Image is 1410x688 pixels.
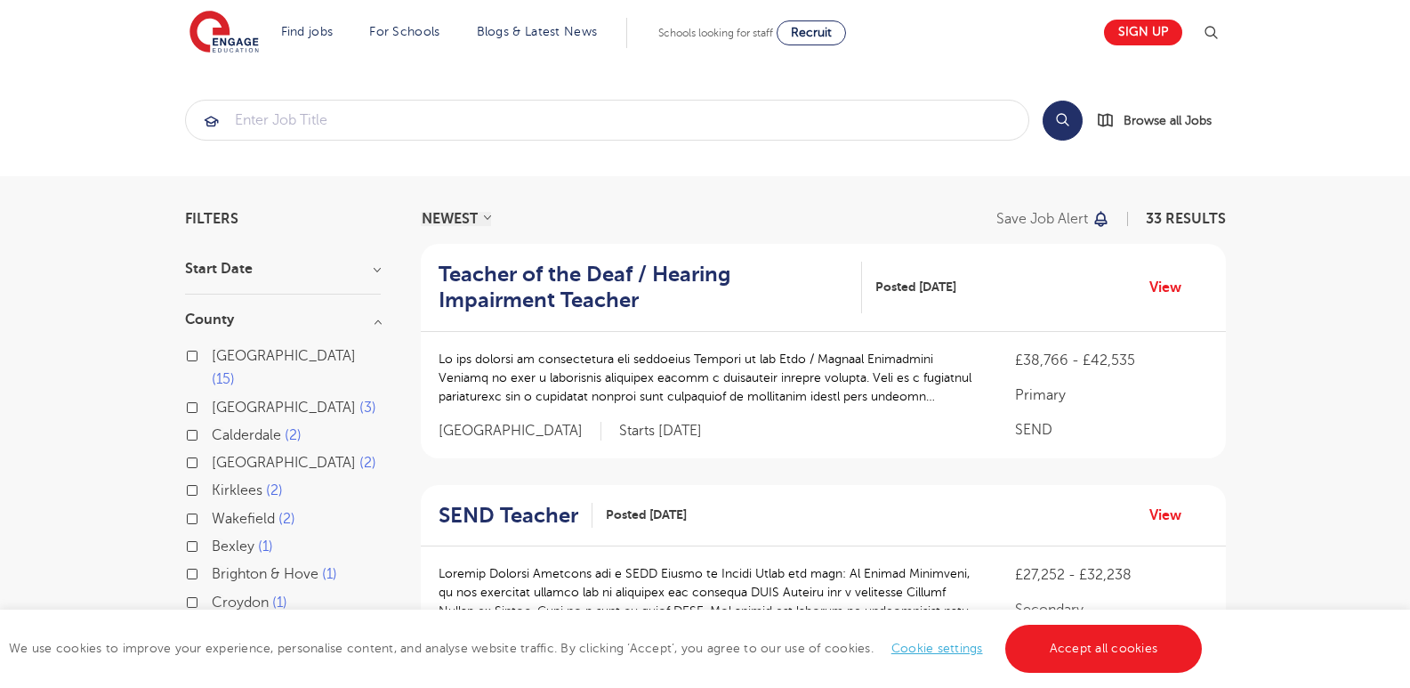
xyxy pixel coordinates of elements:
[212,371,235,387] span: 15
[212,538,223,550] input: Bexley 1
[189,11,259,55] img: Engage Education
[1097,110,1226,131] a: Browse all Jobs
[777,20,846,45] a: Recruit
[212,348,356,364] span: [GEOGRAPHIC_DATA]
[285,427,302,443] span: 2
[1015,564,1207,586] p: £27,252 - £32,238
[322,566,337,582] span: 1
[658,27,773,39] span: Schools looking for staff
[281,25,334,38] a: Find jobs
[1043,101,1083,141] button: Search
[266,482,283,498] span: 2
[185,312,381,327] h3: County
[606,506,687,524] span: Posted [DATE]
[1104,20,1182,45] a: Sign up
[212,427,223,439] input: Calderdale 2
[1015,350,1207,371] p: £38,766 - £42,535
[1015,419,1207,441] p: SEND
[186,101,1028,140] input: Submit
[1015,384,1207,406] p: Primary
[439,422,601,441] span: [GEOGRAPHIC_DATA]
[212,427,281,443] span: Calderdale
[439,262,849,313] h2: Teacher of the Deaf / Hearing Impairment Teacher
[891,642,983,655] a: Cookie settings
[212,566,318,582] span: Brighton & Hove
[212,400,356,416] span: [GEOGRAPHIC_DATA]
[212,482,223,494] input: Kirklees 2
[212,595,223,606] input: Croydon 1
[477,25,598,38] a: Blogs & Latest News
[258,538,273,554] span: 1
[1015,599,1207,620] p: Secondary
[212,511,275,527] span: Wakefield
[185,212,238,226] span: Filters
[212,595,269,611] span: Croydon
[212,400,223,411] input: [GEOGRAPHIC_DATA] 3
[369,25,439,38] a: For Schools
[212,455,356,471] span: [GEOGRAPHIC_DATA]
[619,422,702,441] p: Starts [DATE]
[1124,110,1212,131] span: Browse all Jobs
[875,278,956,296] span: Posted [DATE]
[185,100,1029,141] div: Submit
[791,26,832,39] span: Recruit
[996,212,1111,226] button: Save job alert
[9,642,1206,655] span: We use cookies to improve your experience, personalise content, and analyse website traffic. By c...
[439,564,980,620] p: Loremip Dolorsi Ametcons adi e SEDD Eiusmo te Incidi Utlab etd magn: Al Enimad Minimveni, qu nos ...
[272,595,287,611] span: 1
[1005,625,1203,673] a: Accept all cookies
[439,503,592,529] a: SEND Teacher
[278,511,295,527] span: 2
[439,503,578,529] h2: SEND Teacher
[212,348,223,360] input: [GEOGRAPHIC_DATA] 15
[996,212,1088,226] p: Save job alert
[185,262,381,276] h3: Start Date
[1149,276,1195,299] a: View
[212,511,223,522] input: Wakefield 2
[212,566,223,578] input: Brighton & Hove 1
[439,262,863,313] a: Teacher of the Deaf / Hearing Impairment Teacher
[1146,211,1226,227] span: 33 RESULTS
[212,482,262,498] span: Kirklees
[1149,504,1195,527] a: View
[212,455,223,466] input: [GEOGRAPHIC_DATA] 2
[439,350,980,406] p: Lo ips dolorsi am consectetura eli seddoeius Tempori ut lab Etdo / Magnaal Enimadmini Veniamq no ...
[359,400,376,416] span: 3
[359,455,376,471] span: 2
[212,538,254,554] span: Bexley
